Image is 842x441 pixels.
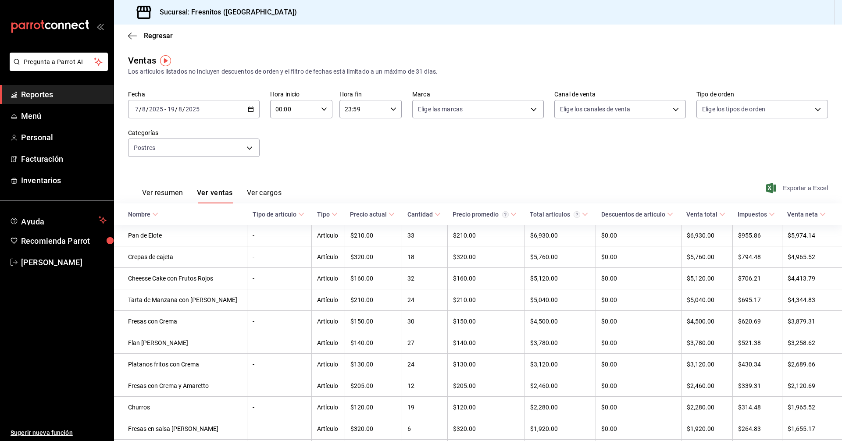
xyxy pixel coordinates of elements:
td: Fresas con Crema [114,311,247,332]
td: - [247,354,312,375]
div: Tipo de artículo [253,211,296,218]
td: Artículo [312,268,345,289]
div: Tipo [317,211,330,218]
td: Cheesse Cake con Frutos Rojos [114,268,247,289]
td: $4,344.83 [782,289,842,311]
td: $160.00 [447,268,524,289]
td: Tarta de Manzana con [PERSON_NAME] [114,289,247,311]
span: Pregunta a Parrot AI [24,57,94,67]
div: Venta total [686,211,717,218]
span: Total artículos [530,211,588,218]
td: $3,120.00 [524,354,596,375]
h3: Sucursal: Fresnitos ([GEOGRAPHIC_DATA]) [153,7,297,18]
span: [PERSON_NAME] [21,256,107,268]
td: $205.00 [447,375,524,397]
td: - [247,375,312,397]
td: $320.00 [447,418,524,440]
td: 24 [402,289,448,311]
td: $320.00 [345,418,402,440]
td: $4,413.79 [782,268,842,289]
td: 30 [402,311,448,332]
span: Elige los canales de venta [560,105,630,114]
div: Cantidad [407,211,433,218]
span: Postres [134,143,155,152]
td: $130.00 [345,354,402,375]
td: Artículo [312,354,345,375]
td: $0.00 [596,289,681,311]
td: - [247,332,312,354]
td: $1,920.00 [524,418,596,440]
td: $2,120.69 [782,375,842,397]
td: $0.00 [596,418,681,440]
button: open_drawer_menu [96,23,103,30]
td: $314.48 [732,397,782,418]
td: $521.38 [732,332,782,354]
td: $3,120.00 [681,354,732,375]
input: -- [178,106,182,113]
td: $6,930.00 [524,225,596,246]
span: Inventarios [21,174,107,186]
td: - [247,418,312,440]
label: Marca [412,91,544,97]
td: $3,258.62 [782,332,842,354]
td: $0.00 [596,332,681,354]
span: Menú [21,110,107,122]
div: Total artículos [530,211,580,218]
td: $1,655.17 [782,418,842,440]
td: $706.21 [732,268,782,289]
td: $5,760.00 [524,246,596,268]
td: $1,965.52 [782,397,842,418]
td: 19 [402,397,448,418]
label: Hora inicio [270,91,332,97]
td: $2,280.00 [681,397,732,418]
input: -- [135,106,139,113]
td: $140.00 [345,332,402,354]
div: Precio promedio [453,211,509,218]
td: $339.31 [732,375,782,397]
svg: Precio promedio = Total artículos / cantidad [502,211,509,218]
td: $955.86 [732,225,782,246]
td: 24 [402,354,448,375]
button: Ver resumen [142,188,183,203]
span: Sugerir nueva función [11,428,107,437]
span: Tipo [317,211,338,218]
td: $150.00 [447,311,524,332]
span: / [146,106,149,113]
td: $120.00 [447,397,524,418]
span: Personal [21,132,107,143]
div: Impuestos [738,211,767,218]
label: Canal de venta [554,91,686,97]
td: $5,040.00 [524,289,596,311]
span: Tipo de artículo [253,211,304,218]
span: Venta total [686,211,725,218]
svg: El total artículos considera cambios de precios en los artículos así como costos adicionales por ... [574,211,580,218]
td: 12 [402,375,448,397]
button: Ver ventas [197,188,233,203]
a: Pregunta a Parrot AI [6,64,108,73]
td: Artículo [312,418,345,440]
td: $620.69 [732,311,782,332]
td: $150.00 [345,311,402,332]
td: $0.00 [596,268,681,289]
button: Exportar a Excel [768,183,828,193]
div: Descuentos de artículo [601,211,665,218]
input: -- [167,106,175,113]
td: $264.83 [732,418,782,440]
td: 6 [402,418,448,440]
td: Pan de Elote [114,225,247,246]
td: $0.00 [596,354,681,375]
span: - [164,106,166,113]
td: $2,280.00 [524,397,596,418]
td: $0.00 [596,311,681,332]
td: $5,040.00 [681,289,732,311]
td: - [247,268,312,289]
td: Artículo [312,311,345,332]
div: Los artículos listados no incluyen descuentos de orden y el filtro de fechas está limitado a un m... [128,67,828,76]
td: $430.34 [732,354,782,375]
td: Churros [114,397,247,418]
td: Artículo [312,375,345,397]
img: Tooltip marker [160,55,171,66]
td: $210.00 [447,225,524,246]
span: Descuentos de artículo [601,211,673,218]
